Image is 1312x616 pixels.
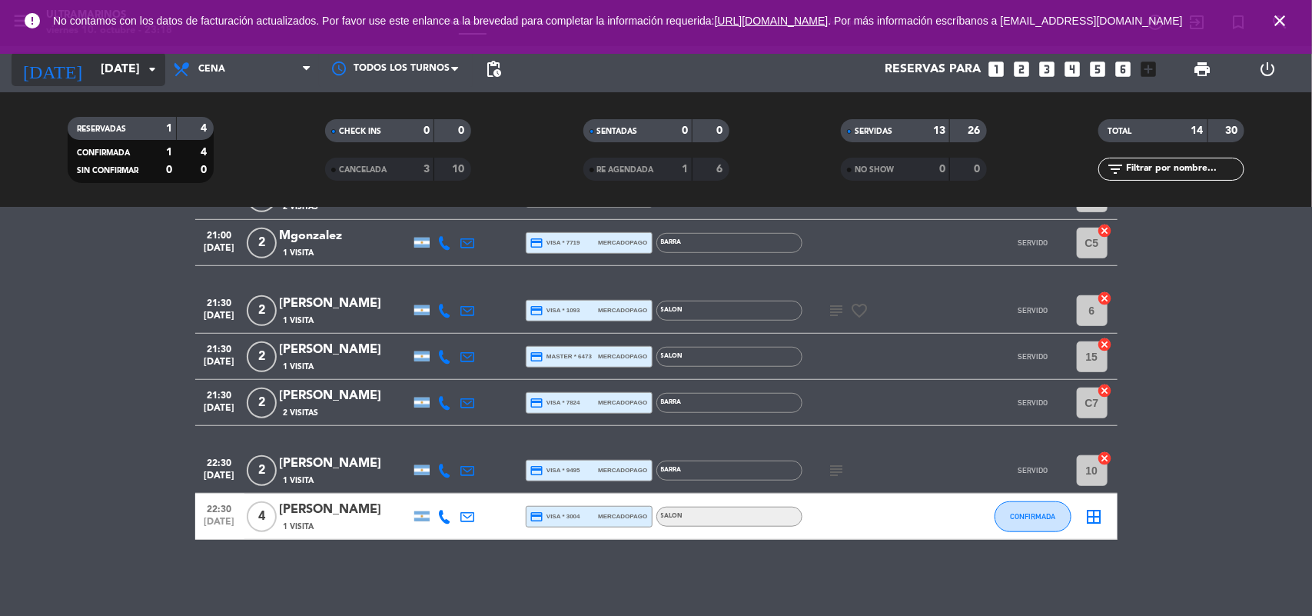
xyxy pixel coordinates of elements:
i: looks_two [1012,59,1032,79]
span: [DATE] [201,243,239,261]
span: mercadopago [598,511,647,521]
span: CONFIRMADA [77,149,130,157]
span: mercadopago [598,305,647,315]
strong: 3 [423,164,430,175]
button: SERVIDO [995,228,1071,258]
i: cancel [1098,337,1113,352]
div: [PERSON_NAME] [280,454,410,474]
div: LOG OUT [1235,46,1300,92]
i: credit_card [530,236,544,250]
span: mercadopago [598,465,647,475]
span: SERVIDO [1018,238,1048,247]
strong: 30 [1226,125,1241,136]
strong: 0 [716,125,726,136]
div: [PERSON_NAME] [280,386,410,406]
i: close [1270,12,1289,30]
i: cancel [1098,291,1113,306]
span: 2 [247,228,277,258]
span: 21:00 [201,225,239,243]
i: cancel [1098,451,1113,466]
strong: 4 [201,147,210,158]
span: SALON [661,353,683,359]
strong: 10 [453,164,468,175]
input: Filtrar por nombre... [1124,161,1244,178]
span: mercadopago [598,398,647,408]
span: 2 [247,341,277,372]
span: No contamos con los datos de facturación actualizados. Por favor use este enlance a la brevedad p... [53,15,1183,27]
span: 2 Visitas [284,407,319,419]
span: [DATE] [201,311,239,328]
span: BARRA [661,399,682,405]
span: SERVIDAS [855,128,892,135]
span: visa * 3004 [530,510,580,524]
button: CONFIRMADA [995,501,1071,532]
span: visa * 1093 [530,304,580,318]
i: border_all [1085,508,1104,526]
i: looks_3 [1038,59,1058,79]
span: 21:30 [201,385,239,403]
span: Reservas para [885,62,982,77]
i: add_box [1139,59,1159,79]
i: subject [828,461,846,480]
i: credit_card [530,510,544,524]
a: . Por más información escríbanos a [EMAIL_ADDRESS][DOMAIN_NAME] [829,15,1183,27]
i: credit_card [530,350,544,364]
span: visa * 7719 [530,236,580,250]
div: [PERSON_NAME] [280,500,410,520]
span: 1 Visita [284,247,314,259]
span: 2 Visitas [284,201,319,213]
button: SERVIDO [995,341,1071,372]
strong: 0 [682,125,688,136]
span: mercadopago [598,238,647,248]
strong: 1 [166,123,172,134]
span: [DATE] [201,471,239,488]
span: master * 6473 [530,350,593,364]
span: CANCELADA [339,166,387,174]
button: SERVIDO [995,295,1071,326]
strong: 26 [968,125,983,136]
strong: 0 [166,165,172,175]
span: TOTAL [1108,128,1131,135]
span: [DATE] [201,403,239,421]
i: subject [828,301,846,320]
span: 21:30 [201,293,239,311]
i: credit_card [530,304,544,318]
span: SERVIDO [1018,466,1048,474]
span: 2 [247,388,277,418]
span: 22:30 [201,499,239,517]
i: looks_5 [1088,59,1108,79]
strong: 0 [459,125,468,136]
i: filter_list [1106,160,1124,178]
strong: 1 [166,147,172,158]
span: RE AGENDADA [597,166,654,174]
strong: 6 [716,164,726,175]
span: [DATE] [201,517,239,534]
span: SENTADAS [597,128,638,135]
strong: 13 [933,125,945,136]
i: arrow_drop_down [143,60,161,78]
i: looks_4 [1063,59,1083,79]
i: credit_card [530,464,544,478]
a: [URL][DOMAIN_NAME] [715,15,829,27]
span: SERVIDO [1018,352,1048,361]
strong: 14 [1191,125,1204,136]
div: [PERSON_NAME] [280,294,410,314]
i: error [23,12,42,30]
span: BARRA [661,467,682,473]
span: 21:30 [201,339,239,357]
i: cancel [1098,383,1113,398]
span: mercadopago [598,351,647,361]
button: SERVIDO [995,388,1071,418]
i: cancel [1098,223,1113,238]
span: 2 [247,455,277,486]
span: SERVIDO [1018,306,1048,315]
i: looks_one [987,59,1007,79]
i: favorite_border [851,301,869,320]
span: 1 Visita [284,361,314,373]
span: SALON [661,307,683,313]
span: NO SHOW [855,166,894,174]
span: BARRA [661,239,682,245]
span: pending_actions [484,60,503,78]
span: CHECK INS [339,128,381,135]
span: 22:30 [201,453,239,471]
